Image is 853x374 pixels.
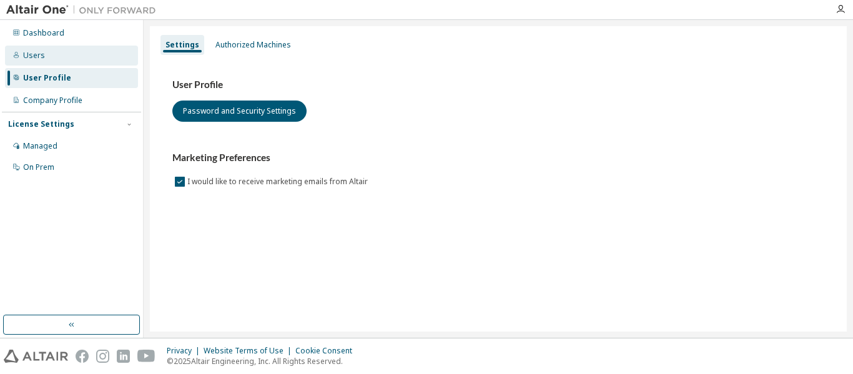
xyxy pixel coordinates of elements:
div: Company Profile [23,96,82,106]
div: License Settings [8,119,74,129]
img: instagram.svg [96,350,109,363]
h3: User Profile [172,79,824,91]
img: altair_logo.svg [4,350,68,363]
img: youtube.svg [137,350,155,363]
p: © 2025 Altair Engineering, Inc. All Rights Reserved. [167,356,360,367]
label: I would like to receive marketing emails from Altair [187,174,370,189]
div: Authorized Machines [215,40,291,50]
div: Website Terms of Use [204,346,295,356]
img: Altair One [6,4,162,16]
div: Users [23,51,45,61]
div: User Profile [23,73,71,83]
img: linkedin.svg [117,350,130,363]
div: On Prem [23,162,54,172]
div: Settings [165,40,199,50]
img: facebook.svg [76,350,89,363]
button: Password and Security Settings [172,101,307,122]
div: Dashboard [23,28,64,38]
div: Privacy [167,346,204,356]
div: Managed [23,141,57,151]
div: Cookie Consent [295,346,360,356]
h3: Marketing Preferences [172,152,824,164]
